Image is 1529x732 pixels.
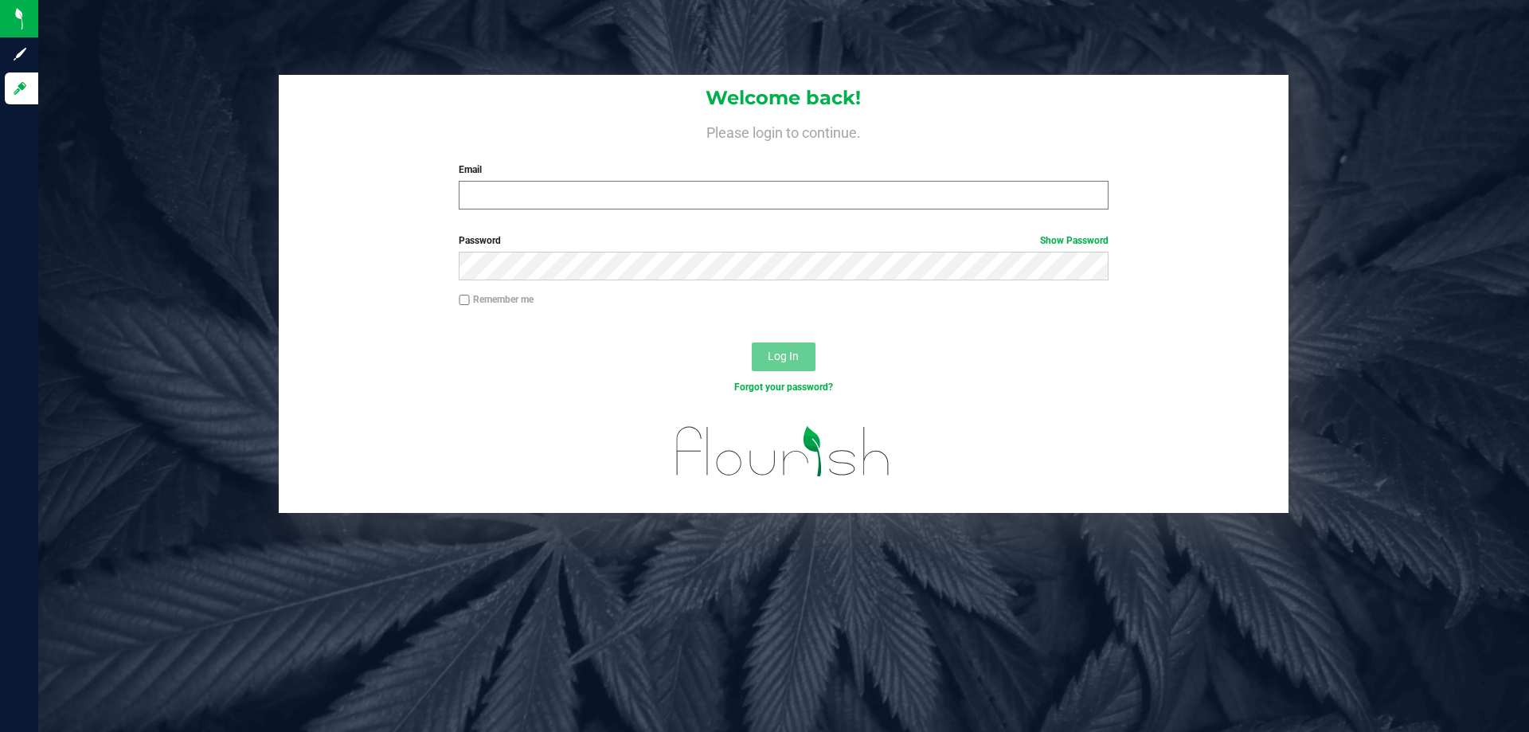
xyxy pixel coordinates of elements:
[459,235,501,246] span: Password
[459,292,534,307] label: Remember me
[279,121,1289,140] h4: Please login to continue.
[279,88,1289,108] h1: Welcome back!
[1040,235,1109,246] a: Show Password
[768,350,799,362] span: Log In
[12,80,28,96] inline-svg: Log in
[752,343,815,371] button: Log In
[459,162,1108,177] label: Email
[734,382,833,393] a: Forgot your password?
[459,295,470,306] input: Remember me
[12,46,28,62] inline-svg: Sign up
[657,411,909,492] img: flourish_logo.svg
